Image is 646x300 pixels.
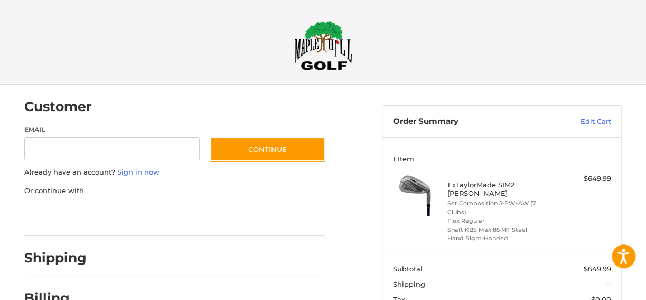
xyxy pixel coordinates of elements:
h4: 1 x TaylorMade SIM2 [PERSON_NAME] [447,180,554,198]
p: Or continue with [24,186,325,196]
li: Flex Regular [447,216,554,225]
label: Email [24,125,200,134]
span: $649.99 [584,265,611,273]
iframe: PayPal-paypal [21,206,100,225]
a: Sign in now [117,168,160,176]
h2: Customer [24,98,92,115]
span: Subtotal [393,265,423,273]
li: Set Composition 5-PW+AW (7 Clubs) [447,199,554,216]
img: Maple Hill Golf [294,21,352,70]
button: Continue [210,137,325,161]
iframe: PayPal-paylater [110,206,190,225]
h3: Order Summary [393,116,541,127]
li: Hand Right-Handed [447,234,554,243]
a: Edit Cart [541,116,611,127]
h3: 1 Item [393,154,611,163]
div: $649.99 [556,174,611,184]
p: Already have an account? [24,167,325,178]
li: Shaft KBS Max 85 MT Steel [447,225,554,234]
iframe: PayPal-venmo [200,206,279,225]
h2: Shipping [24,250,87,266]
